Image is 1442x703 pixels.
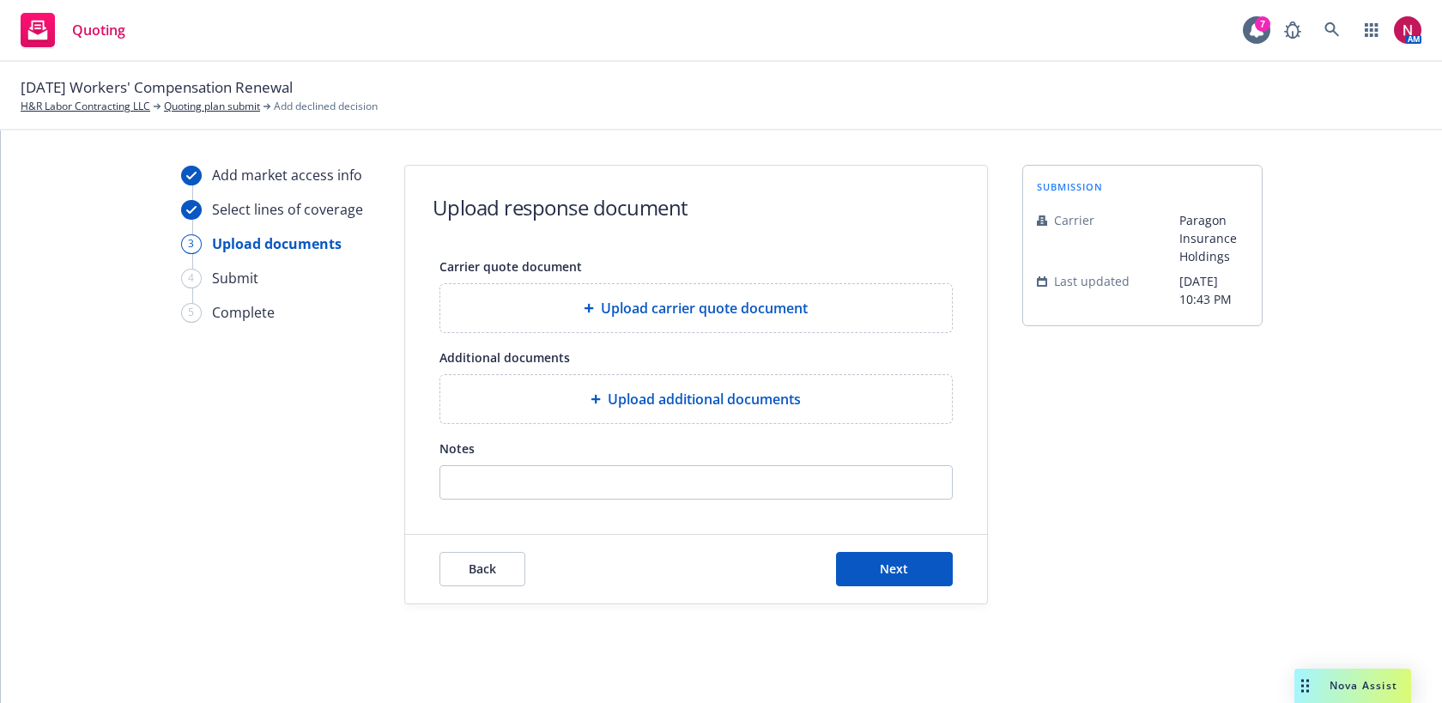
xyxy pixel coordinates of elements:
a: Search [1315,13,1349,47]
button: Nova Assist [1294,669,1411,703]
a: Report a Bug [1275,13,1310,47]
div: 4 [181,269,202,288]
span: Additional documents [439,349,570,366]
span: Paragon Insurance Holdings [1179,211,1248,265]
span: Back [469,561,496,577]
span: submission [1037,179,1103,194]
img: photo [1394,16,1421,44]
span: Carrier quote document [439,258,582,275]
div: Upload carrier quote document [439,283,953,333]
div: Select lines of coverage [212,199,363,220]
div: 5 [181,303,202,323]
span: [DATE] Workers' Compensation Renewal [21,76,293,99]
div: 3 [181,234,202,254]
span: Notes [439,440,475,457]
div: Upload additional documents [439,374,953,424]
span: [DATE] 10:43 PM [1179,272,1248,308]
a: H&R Labor Contracting LLC [21,99,150,114]
div: Complete [212,302,275,323]
span: Add declined decision [274,99,378,114]
div: Upload documents [212,233,342,254]
button: Back [439,552,525,586]
h1: Upload response document [433,193,688,221]
button: Next [836,552,953,586]
span: Last updated [1054,272,1130,290]
a: Switch app [1354,13,1389,47]
span: Upload additional documents [608,389,801,409]
span: Nova Assist [1330,678,1397,693]
span: Carrier [1054,211,1094,229]
div: Add market access info [212,165,362,185]
a: Quoting [14,6,132,54]
span: Upload carrier quote document [601,298,808,318]
span: Quoting [72,23,125,37]
a: Quoting plan submit [164,99,260,114]
div: Submit [212,268,258,288]
div: Drag to move [1294,669,1316,703]
div: 7 [1255,16,1270,32]
span: Next [880,561,908,577]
